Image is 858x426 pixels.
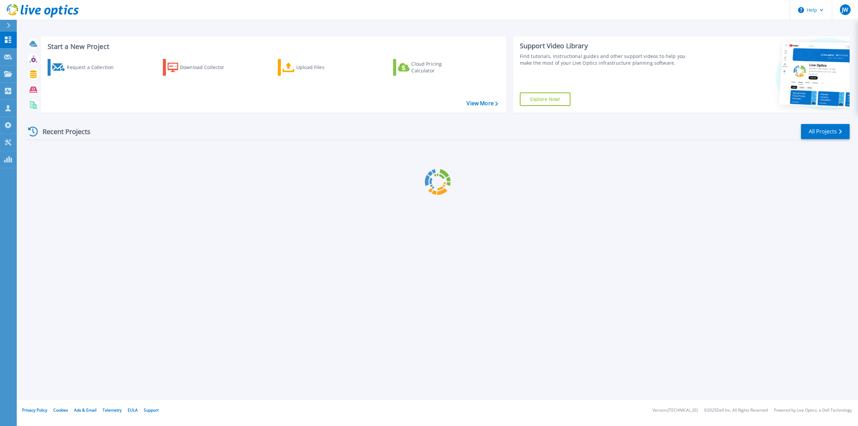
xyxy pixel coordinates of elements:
span: JW [842,7,848,12]
a: Privacy Policy [22,407,47,413]
div: Recent Projects [26,123,100,140]
div: Request a Collection [67,61,120,74]
div: Find tutorials, instructional guides and other support videos to help you make the most of your L... [520,53,694,66]
a: Telemetry [103,407,122,413]
a: EULA [128,407,138,413]
h3: Start a New Project [48,43,498,50]
a: Upload Files [278,59,353,76]
a: Support [144,407,159,413]
div: Support Video Library [520,42,694,50]
a: Request a Collection [48,59,122,76]
a: Ads & Email [74,407,97,413]
div: Download Collector [180,61,234,74]
a: Cookies [53,407,68,413]
a: Download Collector [163,59,238,76]
li: © 2025 Dell Inc. All Rights Reserved [704,408,768,413]
a: All Projects [801,124,850,139]
li: Version: [TECHNICAL_ID] [653,408,698,413]
div: Cloud Pricing Calculator [411,61,465,74]
a: Explore Now! [520,93,571,106]
div: Upload Files [296,61,350,74]
li: Powered by Live Optics, a Dell Technology [774,408,852,413]
a: Cloud Pricing Calculator [393,59,468,76]
a: View More [467,100,498,107]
